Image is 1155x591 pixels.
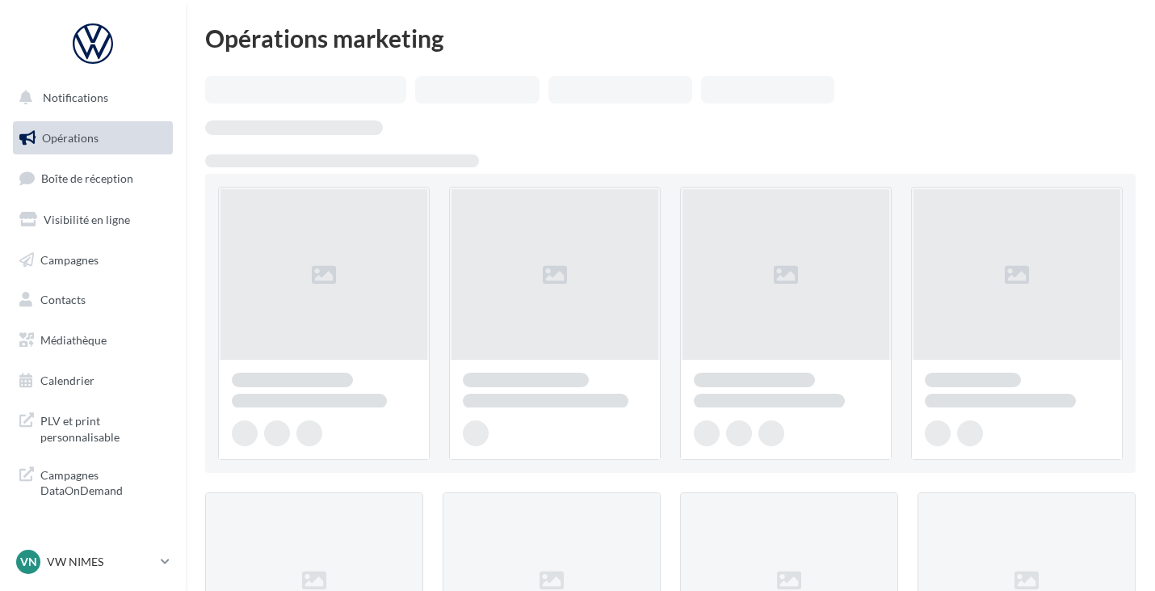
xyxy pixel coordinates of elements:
span: Contacts [40,293,86,306]
span: PLV et print personnalisable [40,410,166,445]
span: Visibilité en ligne [44,213,130,226]
span: Campagnes [40,252,99,266]
a: Médiathèque [10,323,176,357]
a: Campagnes [10,243,176,277]
span: Médiathèque [40,333,107,347]
a: Boîte de réception [10,161,176,196]
a: Campagnes DataOnDemand [10,458,176,505]
span: VN [20,554,37,570]
a: Visibilité en ligne [10,203,176,237]
span: Notifications [43,91,108,104]
p: VW NIMES [47,554,154,570]
a: PLV et print personnalisable [10,403,176,451]
span: Calendrier [40,374,94,387]
a: Opérations [10,121,176,155]
span: Boîte de réception [41,171,133,185]
a: VN VW NIMES [13,547,173,577]
span: Campagnes DataOnDemand [40,464,166,499]
button: Notifications [10,81,170,115]
div: Opérations marketing [205,26,1136,50]
span: Opérations [42,131,99,145]
a: Calendrier [10,364,176,398]
a: Contacts [10,283,176,317]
